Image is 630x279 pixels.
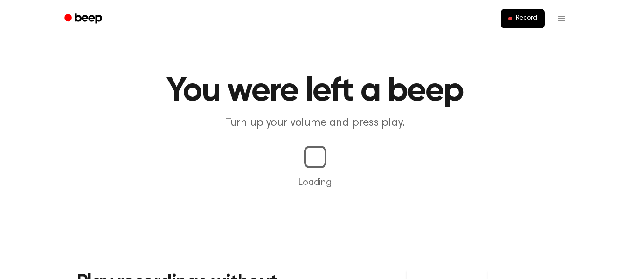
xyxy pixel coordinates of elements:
a: Beep [58,10,111,28]
p: Loading [11,176,619,190]
button: Open menu [550,7,573,30]
span: Record [516,14,537,23]
h1: You were left a beep [76,75,554,108]
p: Turn up your volume and press play. [136,116,494,131]
button: Record [501,9,544,28]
